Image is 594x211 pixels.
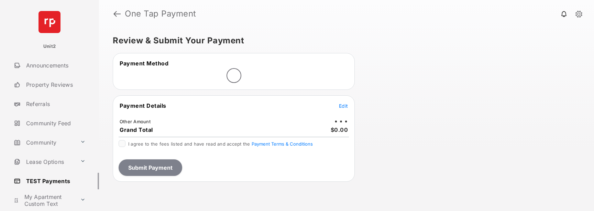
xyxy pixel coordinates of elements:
a: Community [11,134,77,151]
span: Grand Total [120,126,153,133]
a: My Apartment Custom Text [11,192,77,209]
span: Payment Method [120,60,168,67]
button: Submit Payment [119,159,182,176]
button: I agree to the fees listed and have read and accept the [252,141,313,147]
a: Lease Options [11,154,77,170]
strong: One Tap Payment [125,10,196,18]
span: Payment Details [120,102,166,109]
a: TEST Payments [11,173,99,189]
span: I agree to the fees listed and have read and accept the [128,141,313,147]
a: Referrals [11,96,99,112]
p: Unit2 [43,43,56,50]
h5: Review & Submit Your Payment [113,36,575,45]
a: Property Reviews [11,76,99,93]
a: Community Feed [11,115,99,131]
img: svg+xml;base64,PHN2ZyB4bWxucz0iaHR0cDovL3d3dy53My5vcmcvMjAwMC9zdmciIHdpZHRoPSI2NCIgaGVpZ2h0PSI2NC... [38,11,60,33]
span: $0.00 [331,126,348,133]
button: Edit [339,102,348,109]
span: Edit [339,103,348,109]
a: Announcements [11,57,99,74]
td: Other Amount [119,118,151,125]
